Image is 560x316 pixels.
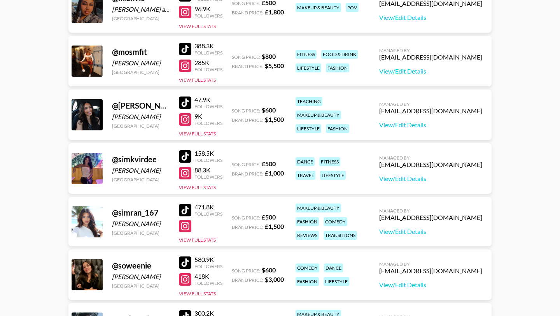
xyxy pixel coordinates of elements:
[194,174,222,180] div: Followers
[112,283,170,289] div: [GEOGRAPHIC_DATA]
[296,157,315,166] div: dance
[232,0,260,6] span: Song Price:
[265,62,284,69] strong: $ 5,500
[296,204,341,212] div: makeup & beauty
[262,266,276,274] strong: $ 600
[262,106,276,114] strong: $ 600
[194,263,222,269] div: Followers
[265,169,284,177] strong: £ 1,000
[346,3,359,12] div: pov
[179,291,216,297] button: View Full Stats
[262,213,276,221] strong: £ 500
[265,276,284,283] strong: $ 3,000
[265,8,284,16] strong: £ 1,800
[232,268,260,274] span: Song Price:
[321,50,358,59] div: food & drink
[194,42,222,50] div: 388.3K
[296,124,321,133] div: lifestyle
[262,160,276,167] strong: £ 500
[194,96,222,104] div: 47.9K
[296,217,319,226] div: fashion
[194,112,222,120] div: 9K
[112,69,170,75] div: [GEOGRAPHIC_DATA]
[179,77,216,83] button: View Full Stats
[194,67,222,72] div: Followers
[379,161,482,169] div: [EMAIL_ADDRESS][DOMAIN_NAME]
[296,63,321,72] div: lifestyle
[194,120,222,126] div: Followers
[179,184,216,190] button: View Full Stats
[324,217,347,226] div: comedy
[262,53,276,60] strong: $ 800
[194,5,222,13] div: 96.9K
[265,116,284,123] strong: $ 1,500
[232,10,263,16] span: Brand Price:
[112,123,170,129] div: [GEOGRAPHIC_DATA]
[112,273,170,281] div: [PERSON_NAME]
[379,281,482,289] a: View/Edit Details
[194,203,222,211] div: 471.8K
[296,277,319,286] div: fashion
[179,131,216,137] button: View Full Stats
[232,162,260,167] span: Song Price:
[326,124,349,133] div: fashion
[379,208,482,214] div: Managed By
[379,175,482,183] a: View/Edit Details
[194,272,222,280] div: 418K
[232,54,260,60] span: Song Price:
[194,13,222,19] div: Followers
[194,59,222,67] div: 285K
[296,3,341,12] div: makeup & beauty
[379,53,482,61] div: [EMAIL_ADDRESS][DOMAIN_NAME]
[112,230,170,236] div: [GEOGRAPHIC_DATA]
[112,154,170,164] div: @ simkvirdee
[379,155,482,161] div: Managed By
[112,167,170,174] div: [PERSON_NAME]
[320,171,346,180] div: lifestyle
[232,171,263,177] span: Brand Price:
[379,261,482,267] div: Managed By
[265,223,284,230] strong: £ 1,500
[379,14,482,21] a: View/Edit Details
[232,108,260,114] span: Song Price:
[179,237,216,243] button: View Full Stats
[194,280,222,286] div: Followers
[324,277,349,286] div: lifestyle
[194,50,222,56] div: Followers
[232,224,263,230] span: Brand Price:
[112,113,170,121] div: [PERSON_NAME]
[232,117,263,123] span: Brand Price:
[379,228,482,235] a: View/Edit Details
[379,47,482,53] div: Managed By
[296,171,315,180] div: travel
[319,157,340,166] div: fitness
[296,50,317,59] div: fitness
[112,208,170,218] div: @ simran_167
[296,97,322,106] div: teaching
[296,231,319,240] div: reviews
[112,59,170,67] div: [PERSON_NAME]
[326,63,349,72] div: fashion
[232,215,260,221] span: Song Price:
[379,101,482,107] div: Managed By
[112,177,170,183] div: [GEOGRAPHIC_DATA]
[296,263,319,272] div: comedy
[379,121,482,129] a: View/Edit Details
[112,16,170,21] div: [GEOGRAPHIC_DATA]
[232,63,263,69] span: Brand Price:
[112,47,170,57] div: @ mosmfit
[194,166,222,174] div: 88.3K
[232,277,263,283] span: Brand Price:
[112,5,170,13] div: [PERSON_NAME] and [PERSON_NAME]
[296,111,341,119] div: makeup & beauty
[379,214,482,221] div: [EMAIL_ADDRESS][DOMAIN_NAME]
[112,101,170,111] div: @ [PERSON_NAME].[PERSON_NAME]
[179,23,216,29] button: View Full Stats
[194,211,222,217] div: Followers
[379,107,482,115] div: [EMAIL_ADDRESS][DOMAIN_NAME]
[112,261,170,270] div: @ soweenie
[194,157,222,163] div: Followers
[324,263,343,272] div: dance
[194,149,222,157] div: 158.5K
[194,256,222,263] div: 580.9K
